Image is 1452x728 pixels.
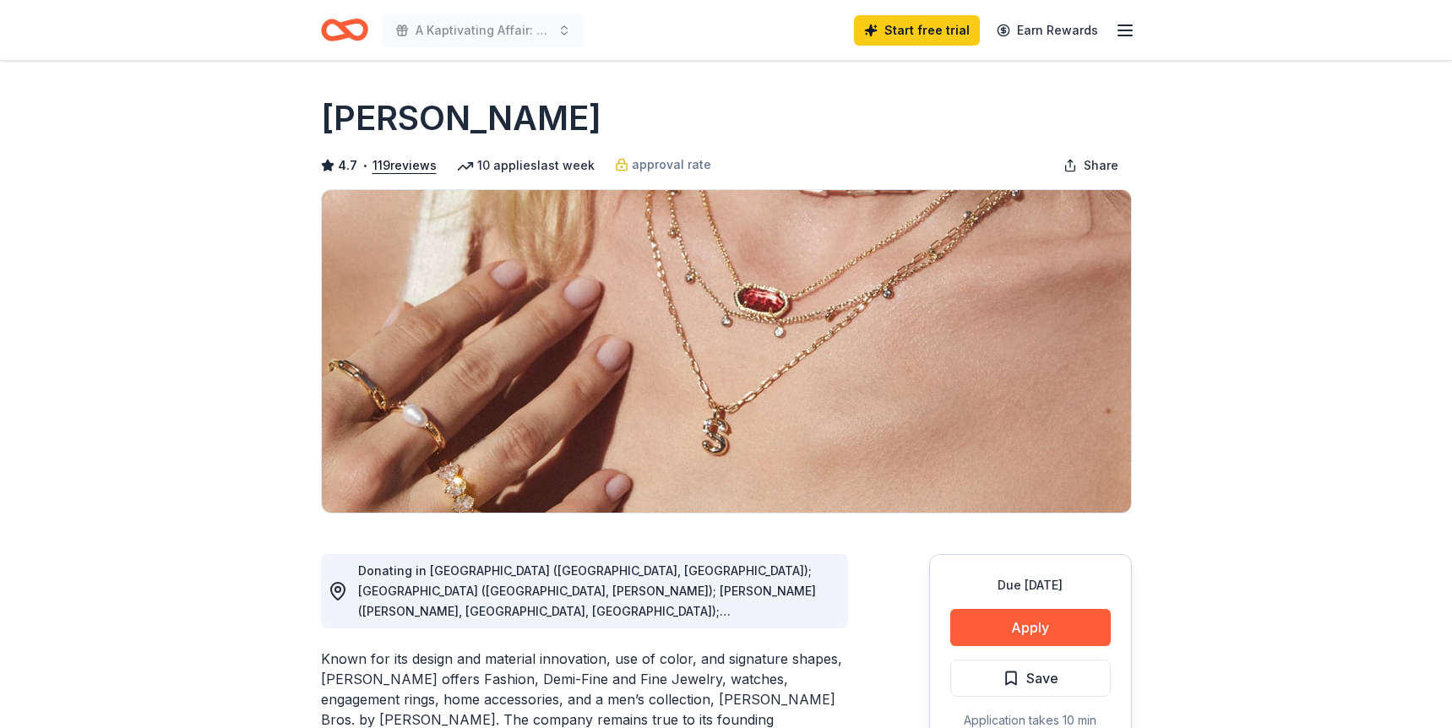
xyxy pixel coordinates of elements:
[1084,155,1118,176] span: Share
[382,14,585,47] button: A Kaptivating Affair: Celebrating 10 year of Impact & Service
[854,15,980,46] a: Start free trial
[1026,667,1058,689] span: Save
[338,155,357,176] span: 4.7
[457,155,595,176] div: 10 applies last week
[615,155,711,175] a: approval rate
[362,159,367,172] span: •
[1050,149,1132,182] button: Share
[987,15,1108,46] a: Earn Rewards
[322,190,1131,513] img: Image for Kendra Scott
[373,155,437,176] button: 119reviews
[950,609,1111,646] button: Apply
[950,660,1111,697] button: Save
[321,10,368,50] a: Home
[416,20,551,41] span: A Kaptivating Affair: Celebrating 10 year of Impact & Service
[321,95,601,142] h1: [PERSON_NAME]
[632,155,711,175] span: approval rate
[950,575,1111,595] div: Due [DATE]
